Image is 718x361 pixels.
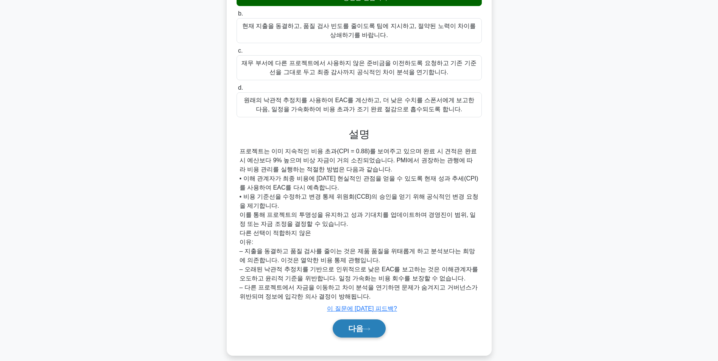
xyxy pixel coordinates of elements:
span: d. [238,84,243,91]
div: 재무 부서에 다른 프로젝트에서 사용하지 않은 준비금을 이전하도록 요청하고 기존 기준선을 그대로 두고 최종 감사까지 공식적인 차이 분석을 연기합니다. [237,55,482,80]
a: 이 질문에 [DATE] 피드백? [327,305,397,312]
div: 현재 지출을 동결하고, 품질 검사 빈도를 줄이도록 팀에 지시하고, 절약된 노력이 차이를 상쇄하기를 바랍니다. [237,18,482,43]
span: c. [238,47,243,54]
button: 다음 [333,319,386,338]
font: 다음 [348,324,363,333]
div: 프로젝트는 이미 지속적인 비용 초과(CPI = 0.88)를 보여주고 있으며 완료 시 견적은 완료 시 예산보다 9% 높으며 비상 자금이 거의 소진되었습니다. PMI에서 권장하는... [240,147,479,301]
span: b. [238,10,243,17]
div: 원래의 낙관적 추정치를 사용하여 EAC를 계산하고, 더 낮은 수치를 스폰서에게 보고한 다음, 일정을 가속화하여 비용 초과가 조기 완료 절감으로 흡수되도록 합니다. [237,92,482,117]
h3: 설명 [241,128,477,141]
